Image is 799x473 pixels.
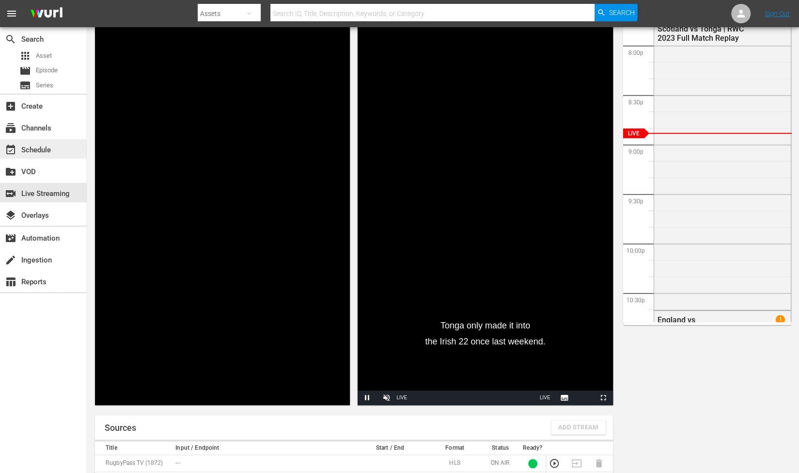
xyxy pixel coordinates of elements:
td: RugbyPass TV (1872) [95,455,172,472]
th: Start / End [351,441,429,455]
th: Status [481,441,520,455]
img: ans4CAIJ8jUAAAAAAAAAAAAAAAAAAAAAAAAgQb4GAAAAAAAAAAAAAAAAAAAAAAAAJMjXAAAAAAAAAAAAAAAAAAAAAAAAgAT5G... [23,2,70,25]
span: 1 [776,315,785,324]
span: Automation [5,232,16,244]
h1: Sources [105,423,136,433]
span: Overlays [5,210,16,221]
td: HLS [429,455,481,472]
span: Channels [5,122,16,134]
th: Input / Endpoint [172,441,351,455]
button: Unmute [377,391,396,405]
span: VOD [5,166,16,178]
th: Format [429,441,481,455]
button: Preview Stream [549,458,560,469]
span: Series [36,81,53,90]
div: Scotland vs Tonga | RWC 2023 Full Match Replay [658,24,746,43]
div: England vs [GEOGRAPHIC_DATA] | RWC 2023 | Semi-Final | Replay [658,315,746,352]
th: Title [95,441,172,455]
span: Episode [36,65,58,75]
div: LIVE [396,391,407,405]
span: Create [5,100,16,112]
span: Series [19,80,31,91]
span: Ingestion [5,254,16,266]
span: Episode [19,65,31,77]
span: Schedule [5,144,16,156]
th: Ready? [520,441,546,455]
button: Fullscreen [594,391,613,405]
span: menu [6,8,17,19]
button: Subtitles [555,391,574,405]
span: LIVE [540,395,550,400]
span: Live Streaming [5,188,16,199]
span: Search [609,4,634,21]
button: Pause [358,391,377,405]
td: --- [172,455,351,472]
button: Seek to live, currently playing live [535,391,555,405]
span: Search [5,33,16,45]
span: Asset [36,51,52,61]
button: Search [595,4,637,21]
span: Reports [5,276,16,288]
button: Picture-in-Picture [574,391,594,405]
span: Asset [19,50,31,62]
td: ON AIR [481,455,520,472]
a: Sign Out [765,10,790,17]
